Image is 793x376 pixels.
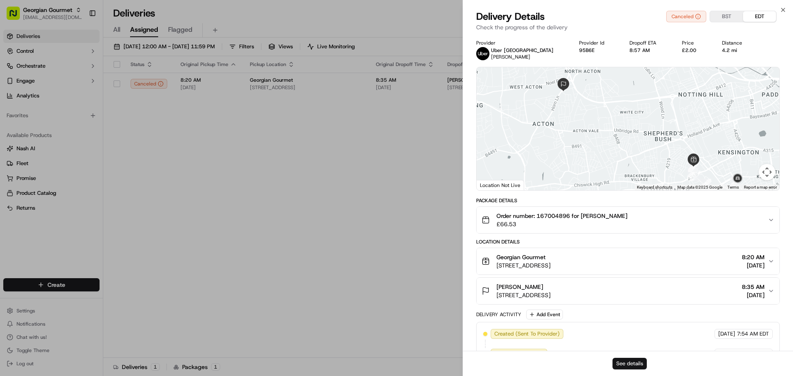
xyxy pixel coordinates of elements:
a: 📗Knowledge Base [5,159,66,174]
img: Bea Lacdao [8,120,21,133]
div: Start new chat [37,79,135,87]
button: BST [710,11,743,22]
div: Price [682,40,709,46]
div: Dropoff ETA [629,40,669,46]
span: [DATE] [742,291,765,299]
span: [DATE] [718,350,735,357]
div: 📗 [8,163,15,170]
img: uber-new-logo.jpeg [476,47,489,60]
p: Uber [GEOGRAPHIC_DATA] [491,47,553,54]
div: 5 [700,179,711,189]
div: Delivery Activity [476,311,521,318]
span: Georgian Gourmet [496,253,546,261]
button: See details [613,358,647,369]
p: Check the progress of the delivery [476,23,780,31]
div: 💻 [70,163,76,170]
div: Past conversations [8,107,55,114]
span: API Documentation [78,162,133,170]
span: Order number: 167004896 for [PERSON_NAME] [496,212,627,220]
img: Google [479,180,506,190]
span: [PERSON_NAME] [496,283,543,291]
div: Package Details [476,197,780,204]
div: Location Details [476,239,780,245]
p: Welcome 👋 [8,33,150,46]
span: [PERSON_NAME] [491,54,530,60]
span: Map data ©2025 Google [677,185,722,189]
span: Not Assigned Driver [494,350,544,357]
div: 8 [688,161,699,172]
span: 7:54 AM EDT [737,350,769,357]
div: 4.2 mi [722,47,755,54]
a: 💻API Documentation [66,159,136,174]
span: 8:20 AM [742,253,765,261]
button: Georgian Gourmet[STREET_ADDRESS]8:20 AM[DATE] [477,248,779,274]
span: [STREET_ADDRESS] [496,261,551,270]
a: Report a map error [744,185,777,189]
div: We're available if you need us! [37,87,114,94]
div: 9 [730,177,741,187]
div: Location Not Live [477,180,524,190]
span: [PERSON_NAME] [26,128,67,135]
input: Got a question? Start typing here... [21,53,149,62]
button: Order number: 167004896 for [PERSON_NAME]£66.53 [477,207,779,233]
a: Powered byPylon [58,182,100,189]
span: 7:54 AM EDT [737,330,769,338]
span: [STREET_ADDRESS] [496,291,551,299]
span: Knowledge Base [17,162,63,170]
a: Terms (opens in new tab) [727,185,739,189]
span: Delivery Details [476,10,545,23]
img: 1753817452368-0c19585d-7be3-40d9-9a41-2dc781b3d1eb [17,79,32,94]
button: See all [128,106,150,116]
button: Start new chat [140,81,150,91]
span: [DATE] [718,330,735,338]
button: Add Event [526,310,563,319]
button: 95B6E [579,47,594,54]
button: Keyboard shortcuts [637,184,672,190]
button: Map camera controls [759,164,775,180]
img: 1736555255976-a54dd68f-1ca7-489b-9aae-adbdc363a1c4 [8,79,23,94]
img: Nash [8,8,25,25]
button: Canceled [666,11,706,22]
button: [PERSON_NAME][STREET_ADDRESS]8:35 AM[DATE] [477,278,779,304]
div: 8:57 AM [629,47,669,54]
div: Distance [722,40,755,46]
div: 6 [690,170,700,181]
span: • [69,128,71,135]
div: £2.00 [682,47,709,54]
div: Provider [476,40,566,46]
span: £66.53 [496,220,627,228]
a: Open this area in Google Maps (opens a new window) [479,180,506,190]
span: Created (Sent To Provider) [494,330,560,338]
span: 8:35 AM [742,283,765,291]
div: Provider Id [579,40,617,46]
button: EDT [743,11,776,22]
div: 7 [687,168,698,179]
span: [DATE] [742,261,765,270]
span: Pylon [82,182,100,189]
img: 1736555255976-a54dd68f-1ca7-489b-9aae-adbdc363a1c4 [17,128,23,135]
span: [DATE] [73,128,90,135]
